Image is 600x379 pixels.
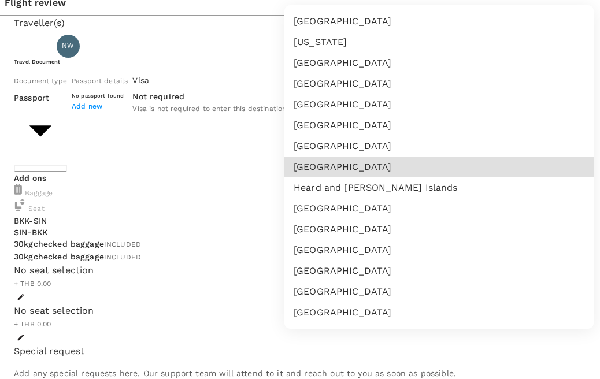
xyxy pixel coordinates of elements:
li: [GEOGRAPHIC_DATA] [284,240,594,261]
p: BKK - SIN [14,215,577,226]
span: INCLUDED [104,253,141,261]
span: Visa is not required to enter this destination [132,105,286,113]
li: [GEOGRAPHIC_DATA] [284,219,594,240]
p: Not required [132,91,286,102]
img: baggage-icon [14,199,25,211]
div: No seat selection [14,263,577,277]
h6: No passport found [72,92,128,99]
li: [GEOGRAPHIC_DATA] [284,136,594,157]
li: [GEOGRAPHIC_DATA] [284,157,594,177]
p: Passport [14,92,67,103]
li: [GEOGRAPHIC_DATA] [284,11,594,32]
p: Add ons [14,172,577,184]
p: Traveller(s) [14,16,577,30]
div: Baggage [14,184,577,199]
span: INCLUDED [104,240,141,248]
span: 30kg checked baggage [14,252,104,261]
li: [GEOGRAPHIC_DATA] [284,73,594,94]
p: Natthanicha Wattanawanichkanon [84,39,243,53]
li: [GEOGRAPHIC_DATA] [284,115,594,136]
span: NW [62,40,74,52]
p: Add any special requests here. Our support team will attend to it and reach out to you as soon as... [14,367,577,379]
li: [US_STATE] [284,32,594,53]
span: Passport details [72,77,128,85]
p: Traveller 1 : [14,40,52,52]
li: [GEOGRAPHIC_DATA] [284,198,594,219]
li: [GEOGRAPHIC_DATA] [284,53,594,73]
div: No seat selection [14,304,577,318]
div: Seat [14,199,577,215]
p: Special request [14,344,577,358]
span: + THB 0.00 [14,280,51,288]
li: [GEOGRAPHIC_DATA] [284,94,594,115]
li: [GEOGRAPHIC_DATA] [284,302,594,323]
li: Heard and [PERSON_NAME] Islands [284,177,594,198]
li: [GEOGRAPHIC_DATA] [284,323,594,344]
li: [GEOGRAPHIC_DATA] [284,261,594,281]
span: Document type [14,77,67,85]
img: baggage-icon [14,184,22,195]
span: Add new [72,102,102,110]
span: + THB 0.00 [14,320,51,328]
span: 30kg checked baggage [14,239,104,248]
li: [GEOGRAPHIC_DATA] [284,281,594,302]
h6: Travel Document [14,58,577,65]
p: SIN - BKK [14,226,577,238]
span: Visa [132,76,149,85]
